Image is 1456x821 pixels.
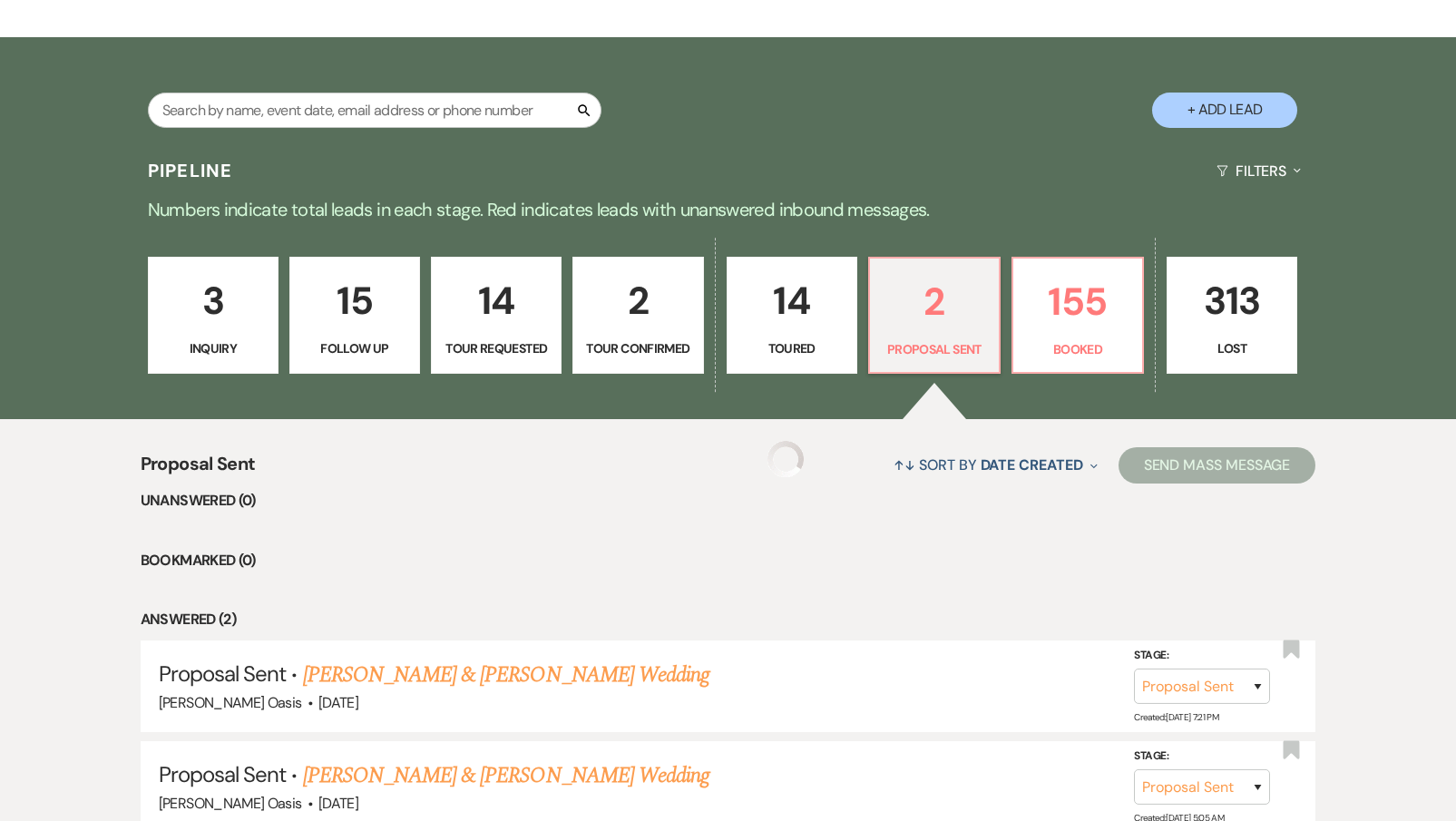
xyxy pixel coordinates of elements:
[159,660,287,688] span: Proposal Sent
[1134,711,1218,723] span: Created: [DATE] 7:21 PM
[159,693,302,712] span: [PERSON_NAME] Oasis
[431,257,562,375] a: 14Tour Requested
[727,257,857,375] a: 14Toured
[981,455,1083,474] span: Date Created
[301,338,408,358] p: Follow Up
[767,441,804,477] img: loading spinner
[141,450,256,489] span: Proposal Sent
[318,794,358,813] span: [DATE]
[148,257,278,375] a: 3Inquiry
[301,270,408,331] p: 15
[868,257,1001,375] a: 2Proposal Sent
[584,338,691,358] p: Tour Confirmed
[572,257,703,375] a: 2Tour Confirmed
[881,339,988,359] p: Proposal Sent
[443,338,550,358] p: Tour Requested
[141,608,1316,631] li: Answered (2)
[1134,646,1270,666] label: Stage:
[318,693,358,712] span: [DATE]
[1152,93,1297,128] button: + Add Lead
[1178,270,1285,331] p: 313
[881,271,988,332] p: 2
[159,760,287,788] span: Proposal Sent
[141,489,1316,513] li: Unanswered (0)
[1119,447,1316,484] button: Send Mass Message
[443,270,550,331] p: 14
[1011,257,1144,375] a: 155Booked
[160,270,267,331] p: 3
[1167,257,1297,375] a: 313Lost
[738,270,845,331] p: 14
[886,441,1104,489] button: Sort By Date Created
[1024,271,1131,332] p: 155
[894,455,915,474] span: ↑↓
[289,257,420,375] a: 15Follow Up
[141,549,1316,572] li: Bookmarked (0)
[1024,339,1131,359] p: Booked
[148,93,601,128] input: Search by name, event date, email address or phone number
[160,338,267,358] p: Inquiry
[148,158,233,183] h3: Pipeline
[303,759,709,792] a: [PERSON_NAME] & [PERSON_NAME] Wedding
[1209,147,1308,195] button: Filters
[1178,338,1285,358] p: Lost
[159,794,302,813] span: [PERSON_NAME] Oasis
[75,195,1382,224] p: Numbers indicate total leads in each stage. Red indicates leads with unanswered inbound messages.
[584,270,691,331] p: 2
[1134,747,1270,767] label: Stage:
[738,338,845,358] p: Toured
[303,659,709,691] a: [PERSON_NAME] & [PERSON_NAME] Wedding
